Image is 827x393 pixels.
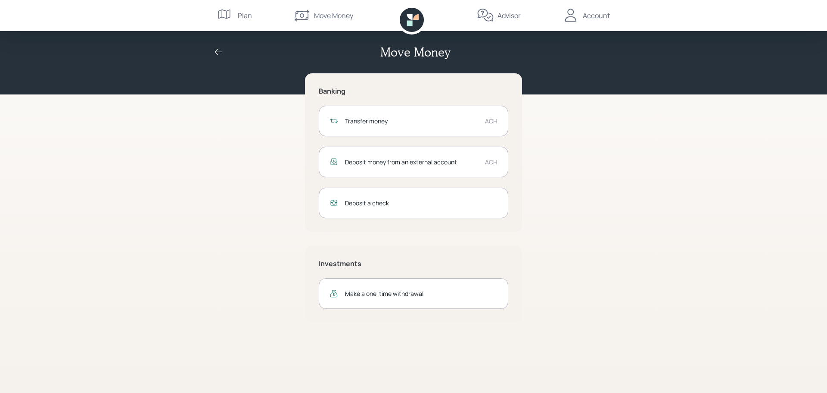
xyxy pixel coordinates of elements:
[314,10,353,21] div: Move Money
[345,198,497,208] div: Deposit a check
[319,260,508,268] h5: Investments
[497,10,521,21] div: Advisor
[345,116,478,126] div: Transfer money
[583,10,610,21] div: Account
[485,116,497,126] div: ACH
[319,87,508,95] h5: Banking
[345,157,478,167] div: Deposit money from an external account
[238,10,252,21] div: Plan
[485,157,497,167] div: ACH
[380,45,450,60] h2: Move Money
[345,289,497,298] div: Make a one-time withdrawal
